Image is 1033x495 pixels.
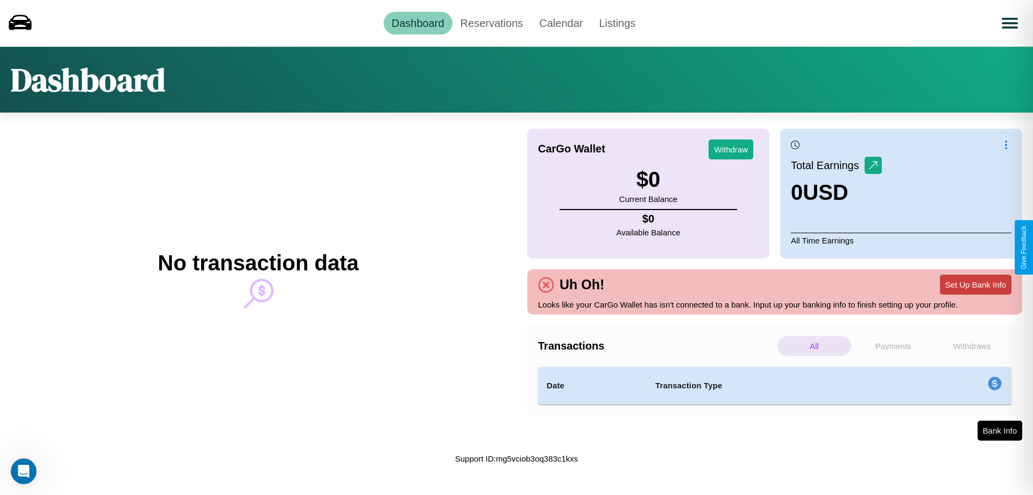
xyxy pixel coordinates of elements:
[617,213,681,225] h4: $ 0
[591,12,643,34] a: Listings
[158,251,358,275] h2: No transaction data
[452,12,532,34] a: Reservations
[995,8,1025,38] button: Open menu
[655,379,900,392] h4: Transaction Type
[554,277,610,292] h4: Uh Oh!
[791,156,865,175] p: Total Earnings
[455,451,578,466] p: Support ID: mg5vciob3oq383c1kxs
[384,12,452,34] a: Dashboard
[617,225,681,240] p: Available Balance
[538,297,1011,312] p: Looks like your CarGo Wallet has isn't connected to a bank. Input up your banking info to finish ...
[709,140,753,159] button: Withdraw
[940,275,1011,295] button: Set Up Bank Info
[791,233,1011,248] p: All Time Earnings
[538,143,605,155] h4: CarGo Wallet
[11,58,165,102] h1: Dashboard
[978,421,1022,441] button: Bank Info
[619,168,677,192] h3: $ 0
[531,12,591,34] a: Calendar
[777,336,851,356] p: All
[935,336,1009,356] p: Withdraws
[538,340,775,352] h4: Transactions
[619,192,677,206] p: Current Balance
[538,367,1011,405] table: simple table
[791,180,882,205] h3: 0 USD
[11,458,37,484] iframe: Intercom live chat
[1020,226,1028,269] div: Give Feedback
[857,336,930,356] p: Payments
[547,379,638,392] h4: Date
